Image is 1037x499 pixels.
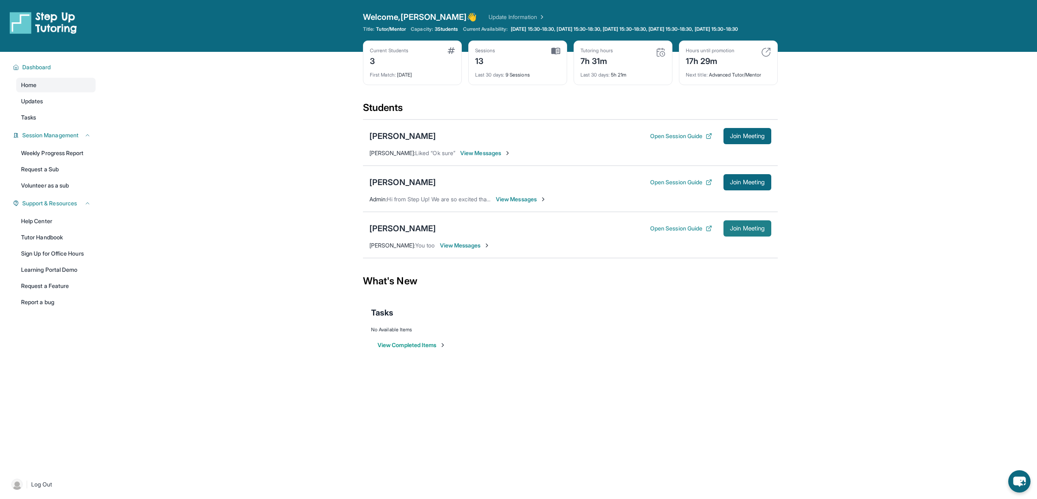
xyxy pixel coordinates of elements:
span: 3 Students [435,26,458,32]
span: Welcome, [PERSON_NAME] 👋 [363,11,477,23]
button: Session Management [19,131,91,139]
span: [PERSON_NAME] : [369,242,415,249]
span: You too [415,242,435,249]
div: 17h 29m [686,54,734,67]
img: Chevron-Right [484,242,490,249]
span: First Match : [370,72,396,78]
a: |Log Out [8,476,96,493]
span: Tasks [371,307,393,318]
span: Last 30 days : [580,72,610,78]
img: Chevron Right [537,13,545,21]
img: logo [10,11,77,34]
div: 5h 21m [580,67,666,78]
a: Request a Sub [16,162,96,177]
a: [DATE] 15:30-18:30, [DATE] 15:30-18:30, [DATE] 15:30-18:30, [DATE] 15:30-18:30, [DATE] 15:30-18:30 [509,26,740,32]
span: | [26,480,28,489]
span: Join Meeting [730,180,765,185]
span: View Messages [460,149,511,157]
a: Updates [16,94,96,109]
button: Open Session Guide [650,178,712,186]
button: chat-button [1008,470,1031,493]
div: 9 Sessions [475,67,560,78]
div: [DATE] [370,67,455,78]
span: Liked “Ok sure” [415,149,455,156]
img: card [448,47,455,54]
span: [DATE] 15:30-18:30, [DATE] 15:30-18:30, [DATE] 15:30-18:30, [DATE] 15:30-18:30, [DATE] 15:30-18:30 [511,26,738,32]
img: card [656,47,666,57]
span: Capacity: [411,26,433,32]
span: Dashboard [22,63,51,71]
div: No Available Items [371,326,770,333]
span: Admin : [369,196,387,203]
span: Current Availability: [463,26,508,32]
a: Volunteer as a sub [16,178,96,193]
span: Session Management [22,131,79,139]
span: Log Out [31,480,52,488]
img: user-img [11,479,23,490]
span: Tutor/Mentor [376,26,406,32]
span: Updates [21,97,43,105]
img: card [551,47,560,55]
div: [PERSON_NAME] [369,223,436,234]
button: Dashboard [19,63,91,71]
img: Chevron-Right [540,196,546,203]
a: Sign Up for Office Hours [16,246,96,261]
span: [PERSON_NAME] : [369,149,415,156]
button: View Completed Items [378,341,446,349]
img: card [761,47,771,57]
div: 7h 31m [580,54,613,67]
div: Current Students [370,47,408,54]
span: Title: [363,26,374,32]
a: Tasks [16,110,96,125]
a: Learning Portal Demo [16,262,96,277]
button: Open Session Guide [650,224,712,232]
span: Join Meeting [730,134,765,139]
span: View Messages [440,241,491,249]
span: View Messages [496,195,546,203]
a: Home [16,78,96,92]
button: Open Session Guide [650,132,712,140]
div: Sessions [475,47,495,54]
div: Hours until promotion [686,47,734,54]
span: Tasks [21,113,36,122]
div: Advanced Tutor/Mentor [686,67,771,78]
button: Join Meeting [723,220,771,237]
div: 3 [370,54,408,67]
button: Join Meeting [723,128,771,144]
span: Home [21,81,36,89]
img: Chevron-Right [504,150,511,156]
div: 13 [475,54,495,67]
a: Request a Feature [16,279,96,293]
span: Support & Resources [22,199,77,207]
div: What's New [363,263,778,299]
a: Weekly Progress Report [16,146,96,160]
div: [PERSON_NAME] [369,177,436,188]
span: Hi from Step Up! We are so excited that you are matched with one another. Please continue to use ... [387,196,1025,203]
span: Last 30 days : [475,72,504,78]
span: Join Meeting [730,226,765,231]
a: Update Information [489,13,545,21]
div: [PERSON_NAME] [369,130,436,142]
button: Support & Resources [19,199,91,207]
div: Tutoring hours [580,47,613,54]
div: Students [363,101,778,119]
a: Tutor Handbook [16,230,96,245]
button: Join Meeting [723,174,771,190]
a: Help Center [16,214,96,228]
a: Report a bug [16,295,96,309]
span: Next title : [686,72,708,78]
